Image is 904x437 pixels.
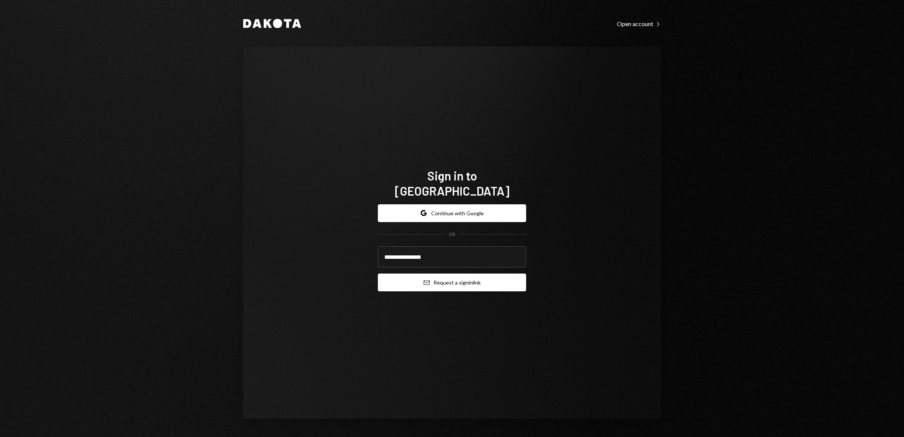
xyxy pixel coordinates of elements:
[449,231,455,238] div: OR
[378,168,526,198] h1: Sign in to [GEOGRAPHIC_DATA]
[378,204,526,222] button: Continue with Google
[378,274,526,291] button: Request a signinlink
[617,20,661,28] div: Open account
[511,252,520,261] keeper-lock: Open Keeper Popup
[617,19,661,28] a: Open account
